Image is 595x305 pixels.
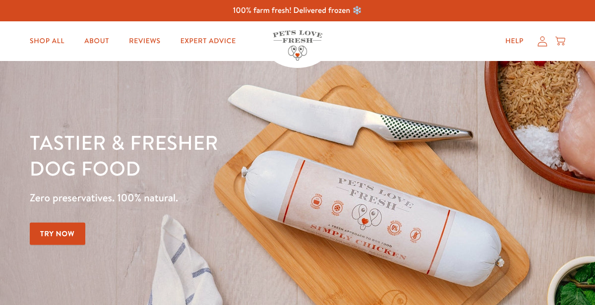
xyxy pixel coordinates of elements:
a: Expert Advice [173,31,244,51]
img: Pets Love Fresh [273,30,322,61]
a: Help [497,31,532,51]
p: Zero preservatives. 100% natural. [30,189,387,207]
h1: Tastier & fresher dog food [30,129,387,181]
a: About [76,31,117,51]
a: Reviews [121,31,168,51]
a: Try Now [30,223,85,245]
a: Shop All [22,31,72,51]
